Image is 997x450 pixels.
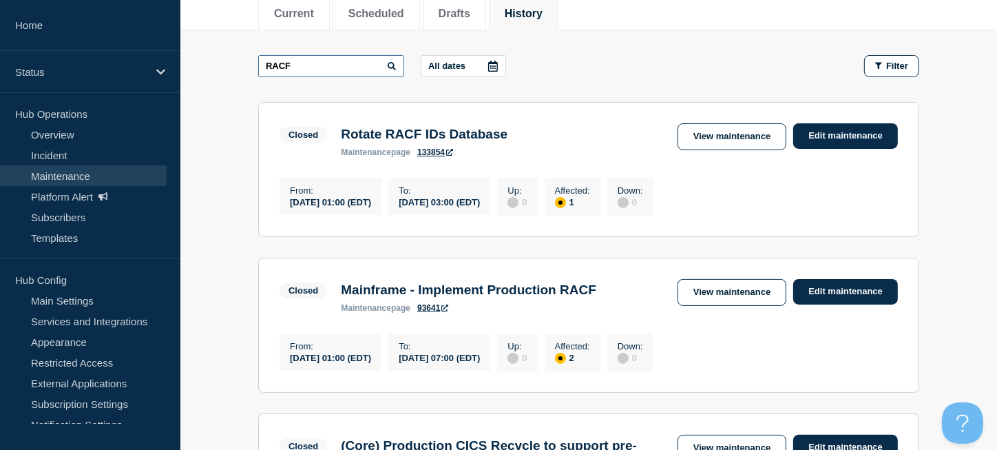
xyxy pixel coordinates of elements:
button: All dates [421,55,506,77]
button: Filter [864,55,919,77]
span: maintenance [341,303,391,313]
input: Search maintenances [258,55,404,77]
div: disabled [507,353,518,364]
p: From : [290,185,371,196]
p: Status [15,66,147,78]
a: View maintenance [678,279,786,306]
div: Closed [288,285,318,296]
div: disabled [618,197,629,208]
iframe: Help Scout Beacon - Open [942,402,983,444]
a: Edit maintenance [793,123,898,149]
h3: Rotate RACF IDs Database [341,127,507,142]
button: Drafts [439,8,470,20]
p: To : [399,185,480,196]
p: To : [399,341,480,351]
div: Closed [288,130,318,140]
div: disabled [618,353,629,364]
div: [DATE] 07:00 (EDT) [399,351,480,363]
div: 0 [618,196,643,208]
div: 0 [618,351,643,364]
p: Up : [507,341,527,351]
p: page [341,147,410,157]
button: Current [274,8,314,20]
div: affected [555,353,566,364]
p: Down : [618,185,643,196]
a: View maintenance [678,123,786,150]
div: 0 [507,196,527,208]
div: affected [555,197,566,208]
span: Filter [886,61,908,71]
div: [DATE] 01:00 (EDT) [290,351,371,363]
div: 0 [507,351,527,364]
div: 2 [555,351,590,364]
div: [DATE] 03:00 (EDT) [399,196,480,207]
p: Down : [618,341,643,351]
a: 133854 [417,147,453,157]
p: All dates [428,61,465,71]
h3: Mainframe - Implement Production RACF [341,283,596,298]
button: History [505,8,543,20]
p: page [341,303,410,313]
p: Affected : [555,341,590,351]
p: Up : [507,185,527,196]
button: Scheduled [348,8,404,20]
span: maintenance [341,147,391,157]
div: [DATE] 01:00 (EDT) [290,196,371,207]
a: 93641 [417,303,448,313]
a: Edit maintenance [793,279,898,305]
div: 1 [555,196,590,208]
p: Affected : [555,185,590,196]
div: disabled [507,197,518,208]
p: From : [290,341,371,351]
